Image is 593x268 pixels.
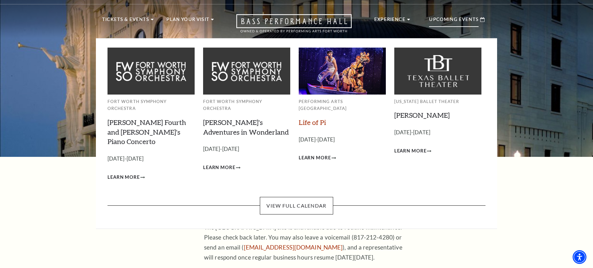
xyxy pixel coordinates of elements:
[429,16,479,27] p: Upcoming Events
[299,135,386,144] p: [DATE]-[DATE]
[299,98,386,112] p: Performing Arts [GEOGRAPHIC_DATA]
[203,145,290,154] p: [DATE]-[DATE]
[214,14,374,38] a: Open this option
[203,164,235,172] span: Learn More
[299,48,386,94] img: Performing Arts Fort Worth
[299,154,336,162] a: Learn More Life of Pi
[394,147,432,155] a: Learn More Peter Pan
[394,147,427,155] span: Learn More
[260,197,333,214] a: View Full Calendar
[108,154,195,163] p: [DATE]-[DATE]
[203,98,290,112] p: Fort Worth Symphony Orchestra
[394,111,450,119] a: [PERSON_NAME]
[108,173,145,181] a: Learn More Brahms Fourth and Grieg's Piano Concerto
[203,48,290,94] img: Fort Worth Symphony Orchestra
[573,250,586,264] div: Accessibility Menu
[374,16,406,27] p: Experience
[108,173,140,181] span: Learn More
[108,98,195,112] p: Fort Worth Symphony Orchestra
[204,222,408,262] p: The [GEOGRAPHIC_DATA] site is unavailable due to routine maintenance. Please check back later. Yo...
[108,118,186,146] a: [PERSON_NAME] Fourth and [PERSON_NAME]'s Piano Concerto
[394,98,481,105] p: [US_STATE] Ballet Theater
[299,118,326,126] a: Life of Pi
[394,128,481,137] p: [DATE]-[DATE]
[102,16,149,27] p: Tickets & Events
[244,244,343,251] a: [EMAIL_ADDRESS][DOMAIN_NAME]
[203,118,289,136] a: [PERSON_NAME]'s Adventures in Wonderland
[394,48,481,94] img: Texas Ballet Theater
[108,48,195,94] img: Fort Worth Symphony Orchestra
[203,164,240,172] a: Learn More Alice's Adventures in Wonderland
[299,154,331,162] span: Learn More
[166,16,209,27] p: Plan Your Visit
